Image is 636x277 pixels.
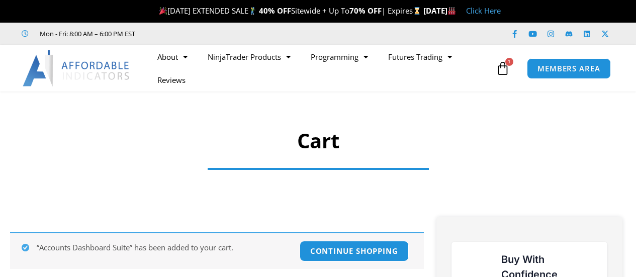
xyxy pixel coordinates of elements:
[249,7,256,15] img: 🏌️‍♂️
[149,29,300,39] iframe: Customer reviews powered by Trustpilot
[147,45,493,91] nav: Menu
[198,45,301,68] a: NinjaTrader Products
[423,6,456,16] strong: [DATE]
[37,28,135,40] span: Mon - Fri: 8:00 AM – 6:00 PM EST
[301,45,378,68] a: Programming
[147,68,196,91] a: Reviews
[505,58,513,66] span: 1
[466,6,501,16] a: Click Here
[537,65,600,72] span: MEMBERS AREA
[300,241,409,261] a: Continue shopping
[147,45,198,68] a: About
[527,58,611,79] a: MEMBERS AREA
[157,6,423,16] span: [DATE] EXTENDED SALE Sitewide + Up To | Expires
[259,6,291,16] strong: 40% OFF
[448,7,456,15] img: 🏭
[159,7,167,15] img: 🎉
[413,7,421,15] img: ⌛
[378,45,462,68] a: Futures Trading
[481,54,525,83] a: 1
[23,50,131,86] img: LogoAI | Affordable Indicators – NinjaTrader
[10,232,424,269] div: “Accounts Dashboard Suite” has been added to your cart.
[349,6,382,16] strong: 70% OFF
